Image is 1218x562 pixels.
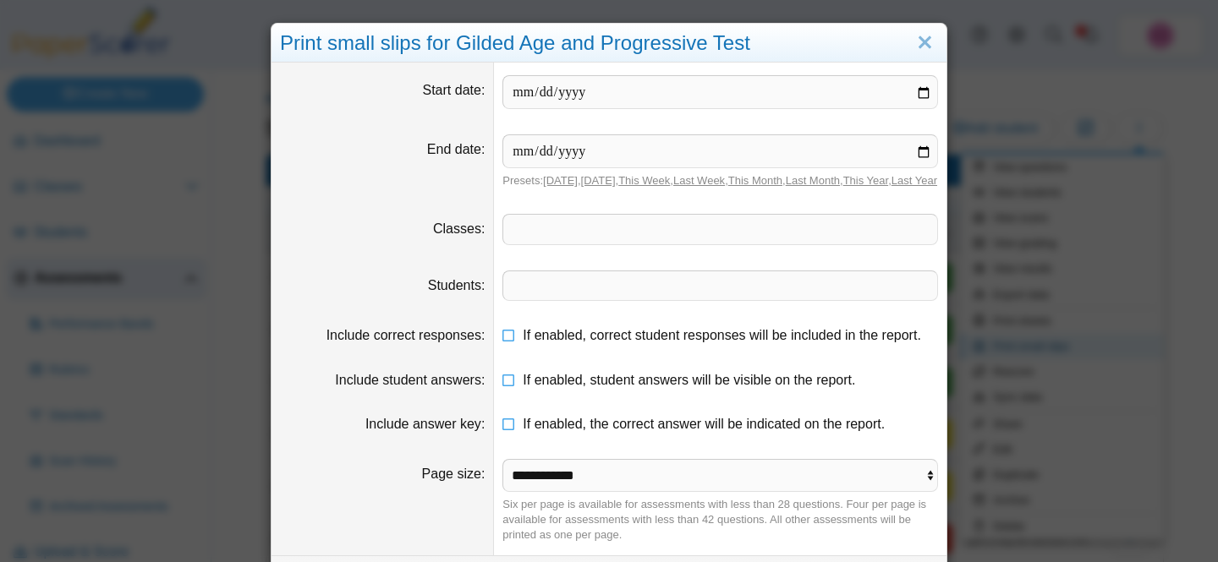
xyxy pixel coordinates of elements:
a: This Month [728,174,782,187]
tags: ​ [502,214,938,244]
a: [DATE] [543,174,578,187]
label: Classes [433,221,485,236]
tags: ​ [502,270,938,301]
span: If enabled, the correct answer will be indicated on the report. [523,417,885,431]
label: Include student answers [335,373,485,387]
span: If enabled, student answers will be visible on the report. [523,373,855,387]
label: End date [427,142,486,156]
a: Last Year [892,174,937,187]
label: Students [428,278,486,292]
label: Page size [422,467,486,481]
a: Last Week [673,174,725,187]
label: Include answer key [365,417,485,431]
div: Print small slips for Gilded Age and Progressive Test [272,24,946,63]
div: Six per page is available for assessments with less than 28 questions. Four per page is available... [502,497,938,543]
span: If enabled, correct student responses will be included in the report. [523,328,921,342]
a: [DATE] [581,174,616,187]
a: Close [912,29,938,57]
label: Include correct responses [326,328,486,342]
a: This Week [618,174,670,187]
a: This Year [843,174,889,187]
label: Start date [423,83,486,97]
a: Last Month [786,174,840,187]
div: Presets: , , , , , , , [502,173,938,188]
